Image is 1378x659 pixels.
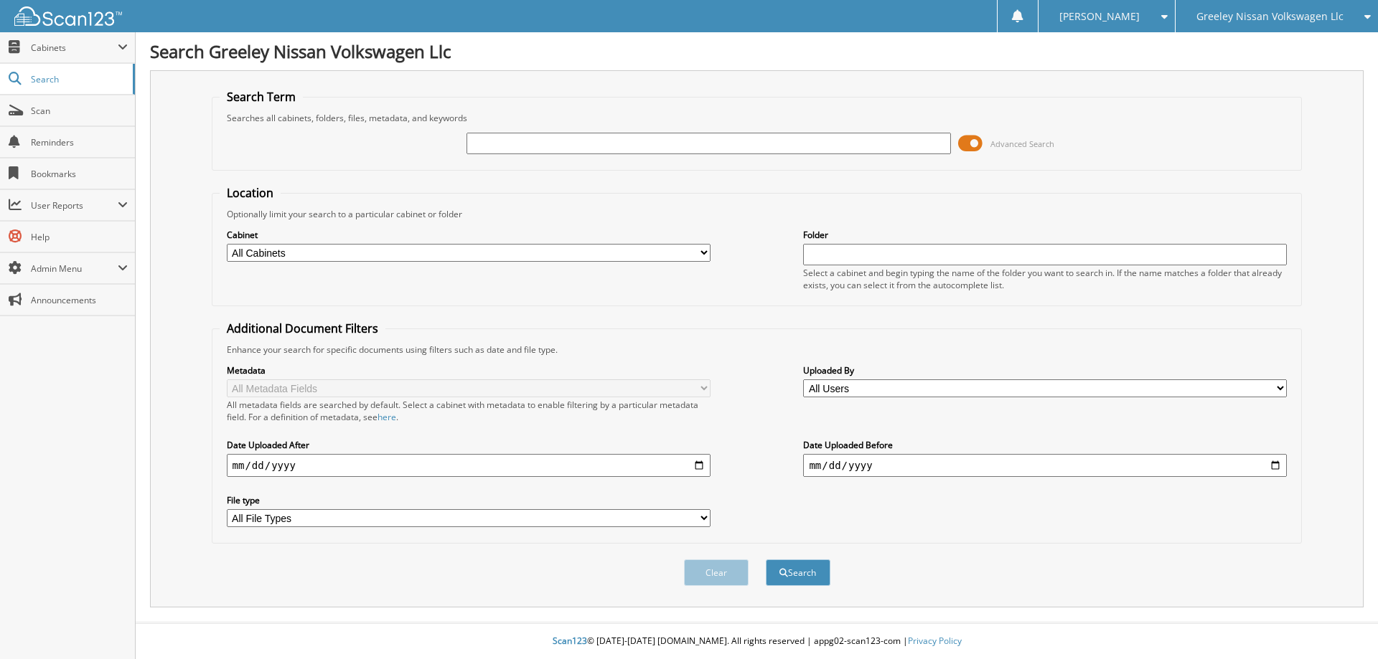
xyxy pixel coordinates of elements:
[803,454,1287,477] input: end
[553,635,587,647] span: Scan123
[220,112,1295,124] div: Searches all cabinets, folders, files, metadata, and keywords
[220,89,303,105] legend: Search Term
[1059,12,1140,21] span: [PERSON_NAME]
[31,168,128,180] span: Bookmarks
[227,364,711,376] label: Metadata
[766,559,830,586] button: Search
[908,635,962,647] a: Privacy Policy
[803,439,1287,451] label: Date Uploaded Before
[220,208,1295,220] div: Optionally limit your search to a particular cabinet or folder
[803,267,1287,291] div: Select a cabinet and begin typing the name of the folder you want to search in. If the name match...
[31,42,118,54] span: Cabinets
[1196,12,1344,21] span: Greeley Nissan Volkswagen Llc
[220,321,385,336] legend: Additional Document Filters
[14,6,122,26] img: scan123-logo-white.svg
[31,294,128,306] span: Announcements
[684,559,749,586] button: Clear
[227,399,711,423] div: All metadata fields are searched by default. Select a cabinet with metadata to enable filtering b...
[990,138,1054,149] span: Advanced Search
[227,494,711,506] label: File type
[803,364,1287,376] label: Uploaded By
[31,199,118,212] span: User Reports
[227,439,711,451] label: Date Uploaded After
[220,343,1295,356] div: Enhance your search for specific documents using filters such as date and file type.
[150,39,1364,63] h1: Search Greeley Nissan Volkswagen Llc
[31,262,118,275] span: Admin Menu
[31,136,128,148] span: Reminders
[136,624,1378,659] div: © [DATE]-[DATE] [DOMAIN_NAME]. All rights reserved | appg02-scan123-com |
[227,454,711,477] input: start
[220,185,281,201] legend: Location
[227,229,711,241] label: Cabinet
[378,411,396,423] a: here
[803,229,1287,241] label: Folder
[31,73,126,85] span: Search
[31,105,128,117] span: Scan
[31,231,128,243] span: Help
